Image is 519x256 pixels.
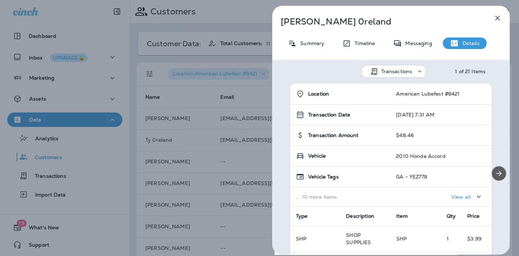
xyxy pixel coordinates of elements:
p: 2010 Honda Accord [396,153,445,159]
p: Transactions [381,69,412,74]
td: American Lubefast #8421 [390,84,492,105]
td: $48.46 [390,125,492,146]
span: Type [296,213,308,219]
p: Messaging [402,40,432,46]
span: 1 [447,235,449,242]
p: Details [459,40,479,46]
span: SHP [396,235,407,242]
span: Description [346,213,374,219]
span: Item [396,213,408,219]
p: Timeline [351,40,375,46]
button: View all [448,190,486,203]
p: GA - YEZ778 [396,174,427,180]
td: [DATE] 7:31 AM [390,105,492,125]
span: Price [467,213,479,219]
span: Transaction Amount [308,132,359,138]
span: SHP [296,235,306,242]
div: 1 of 21 Items [455,69,486,74]
span: Vehicle [308,153,326,159]
button: Next [492,166,506,181]
span: Location [308,91,329,97]
p: ... 10 more items [296,194,384,200]
p: [PERSON_NAME] 0reland [281,17,477,27]
p: $3.99 [467,236,486,242]
p: View all [451,194,471,200]
span: Vehicle Tags [308,174,339,180]
span: Transaction Date [308,112,350,118]
span: SHOP SUPPLIES [346,232,371,246]
span: Qty [447,213,456,219]
p: Summary [297,40,324,46]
